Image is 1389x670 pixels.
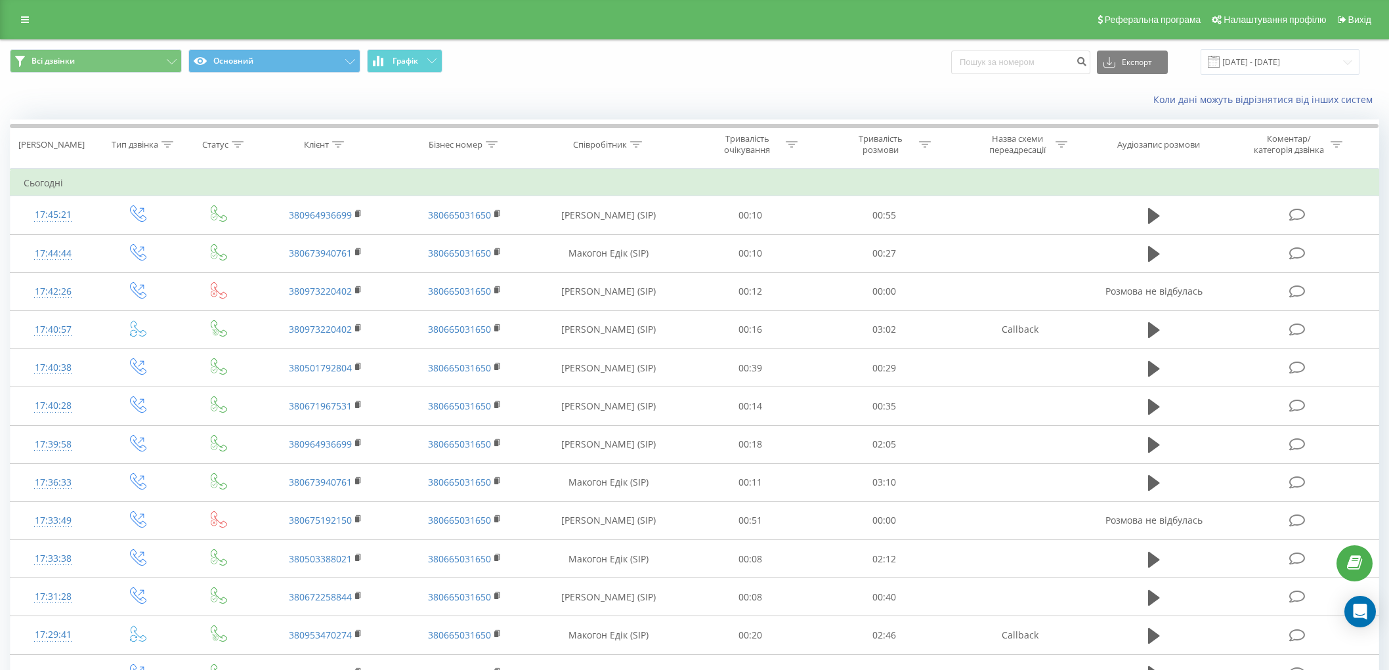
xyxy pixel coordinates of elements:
span: Всі дзвінки [32,56,75,66]
div: 17:40:28 [24,393,83,419]
td: [PERSON_NAME] (SIP) [534,425,683,463]
a: 380501792804 [289,362,352,374]
td: 00:16 [683,310,817,348]
div: 17:40:38 [24,355,83,381]
div: 17:40:57 [24,317,83,343]
div: 17:42:26 [24,279,83,304]
td: 00:11 [683,463,817,501]
a: 380964936699 [289,209,352,221]
span: Вихід [1348,14,1371,25]
td: 02:05 [817,425,951,463]
div: 17:39:58 [24,432,83,457]
a: 380673940761 [289,476,352,488]
input: Пошук за номером [951,51,1090,74]
a: 380503388021 [289,553,352,565]
a: 380665031650 [428,247,491,259]
div: 17:29:41 [24,622,83,648]
td: [PERSON_NAME] (SIP) [534,387,683,425]
td: 00:00 [817,272,951,310]
button: Графік [367,49,442,73]
td: 00:55 [817,196,951,234]
div: Аудіозапис розмови [1117,139,1200,150]
div: Статус [202,139,228,150]
span: Розмова не відбулась [1105,285,1203,297]
div: 17:33:38 [24,546,83,572]
td: 00:40 [817,578,951,616]
div: 17:36:33 [24,470,83,495]
td: 00:08 [683,540,817,578]
a: 380673940761 [289,247,352,259]
td: Макогон Едік (SIP) [534,540,683,578]
td: Макогон Едік (SIP) [534,463,683,501]
td: 00:08 [683,578,817,616]
button: Експорт [1097,51,1168,74]
div: Клієнт [304,139,329,150]
span: Графік [393,56,418,66]
td: [PERSON_NAME] (SIP) [534,349,683,387]
a: 380665031650 [428,476,491,488]
td: 00:00 [817,501,951,539]
div: Тривалість розмови [845,133,916,156]
a: 380665031650 [428,629,491,641]
td: [PERSON_NAME] (SIP) [534,272,683,310]
a: 380665031650 [428,514,491,526]
td: 00:27 [817,234,951,272]
td: 02:12 [817,540,951,578]
span: Реферальна програма [1105,14,1201,25]
td: 00:18 [683,425,817,463]
td: 02:46 [817,616,951,654]
td: 00:35 [817,387,951,425]
td: Макогон Едік (SIP) [534,616,683,654]
td: [PERSON_NAME] (SIP) [534,578,683,616]
td: 03:02 [817,310,951,348]
span: Налаштування профілю [1224,14,1326,25]
button: Основний [188,49,360,73]
td: Сьогодні [11,170,1379,196]
td: 00:51 [683,501,817,539]
td: Callback [951,616,1090,654]
a: 380665031650 [428,553,491,565]
td: 00:10 [683,234,817,272]
a: 380665031650 [428,591,491,603]
td: 00:12 [683,272,817,310]
td: 00:29 [817,349,951,387]
td: [PERSON_NAME] (SIP) [534,310,683,348]
div: 17:33:49 [24,508,83,534]
td: Макогон Едік (SIP) [534,234,683,272]
td: 00:20 [683,616,817,654]
div: Open Intercom Messenger [1344,596,1376,627]
div: 17:44:44 [24,241,83,266]
div: Назва схеми переадресації [982,133,1052,156]
td: [PERSON_NAME] (SIP) [534,196,683,234]
a: 380665031650 [428,323,491,335]
a: 380672258844 [289,591,352,603]
div: Співробітник [573,139,627,150]
td: 00:10 [683,196,817,234]
a: 380973220402 [289,323,352,335]
div: Коментар/категорія дзвінка [1250,133,1327,156]
div: Тип дзвінка [112,139,158,150]
a: 380675192150 [289,514,352,526]
div: [PERSON_NAME] [18,139,85,150]
div: 17:31:28 [24,584,83,610]
div: 17:45:21 [24,202,83,228]
td: [PERSON_NAME] (SIP) [534,501,683,539]
button: Всі дзвінки [10,49,182,73]
a: 380665031650 [428,285,491,297]
a: 380665031650 [428,362,491,374]
td: Callback [951,310,1090,348]
a: 380964936699 [289,438,352,450]
td: 03:10 [817,463,951,501]
a: 380665031650 [428,400,491,412]
a: 380665031650 [428,438,491,450]
a: Коли дані можуть відрізнятися вiд інших систем [1153,93,1379,106]
div: Тривалість очікування [712,133,782,156]
span: Розмова не відбулась [1105,514,1203,526]
td: 00:39 [683,349,817,387]
a: 380665031650 [428,209,491,221]
td: 00:14 [683,387,817,425]
div: Бізнес номер [429,139,482,150]
a: 380953470274 [289,629,352,641]
a: 380671967531 [289,400,352,412]
a: 380973220402 [289,285,352,297]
